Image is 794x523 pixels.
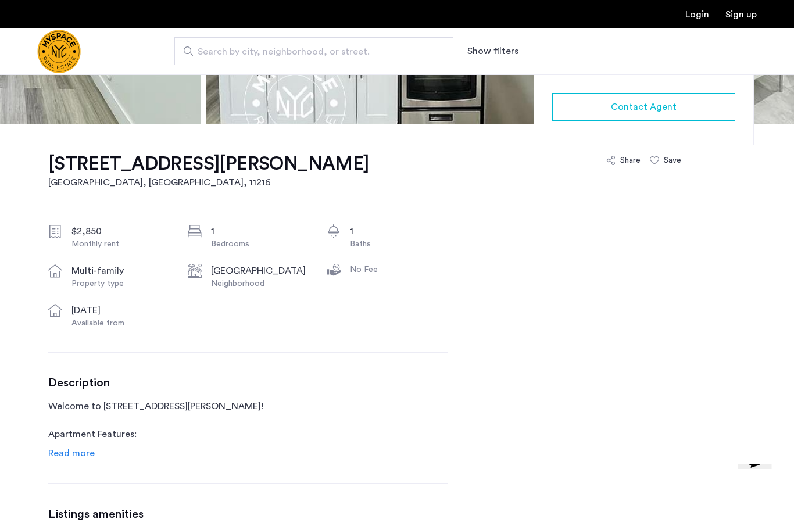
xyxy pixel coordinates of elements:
a: Read info [48,446,95,460]
div: Monthly rent [71,238,169,250]
div: 1 [350,224,448,238]
h1: [STREET_ADDRESS][PERSON_NAME] [48,152,369,175]
div: Property type [71,278,169,289]
h3: Description [48,376,448,390]
div: 1 [211,224,309,238]
div: Baths [350,238,448,250]
span: Read more [48,449,95,458]
a: Login [685,10,709,19]
span: Search by city, neighborhood, or street. [198,45,421,59]
iframe: chat widget [733,464,785,514]
div: Save [664,155,681,166]
p: Welcome to ! Apartment Features: ✔ Hardwood floors ✔ Washer/dryer combo unit ✔ Renovated bathroom... [48,399,448,441]
h2: [GEOGRAPHIC_DATA], [GEOGRAPHIC_DATA] , 11216 [48,175,369,189]
a: [STREET_ADDRESS][PERSON_NAME][GEOGRAPHIC_DATA], [GEOGRAPHIC_DATA], 11216 [48,152,369,189]
a: Registration [725,10,757,19]
button: Show or hide filters [467,44,518,58]
div: multi-family [71,264,169,278]
div: [GEOGRAPHIC_DATA] [211,264,309,278]
img: logo [37,30,81,73]
div: Neighborhood [211,278,309,289]
div: Available from [71,317,169,329]
input: Apartment Search [174,37,453,65]
a: Cazamio Logo [37,30,81,73]
div: Bedrooms [211,238,309,250]
h3: Listings amenities [48,507,448,521]
button: button [552,93,735,121]
div: [DATE] [71,303,169,317]
div: Share [620,155,641,166]
div: $2,850 [71,224,169,238]
span: Contact Agent [611,100,677,114]
div: No Fee [350,264,448,275]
